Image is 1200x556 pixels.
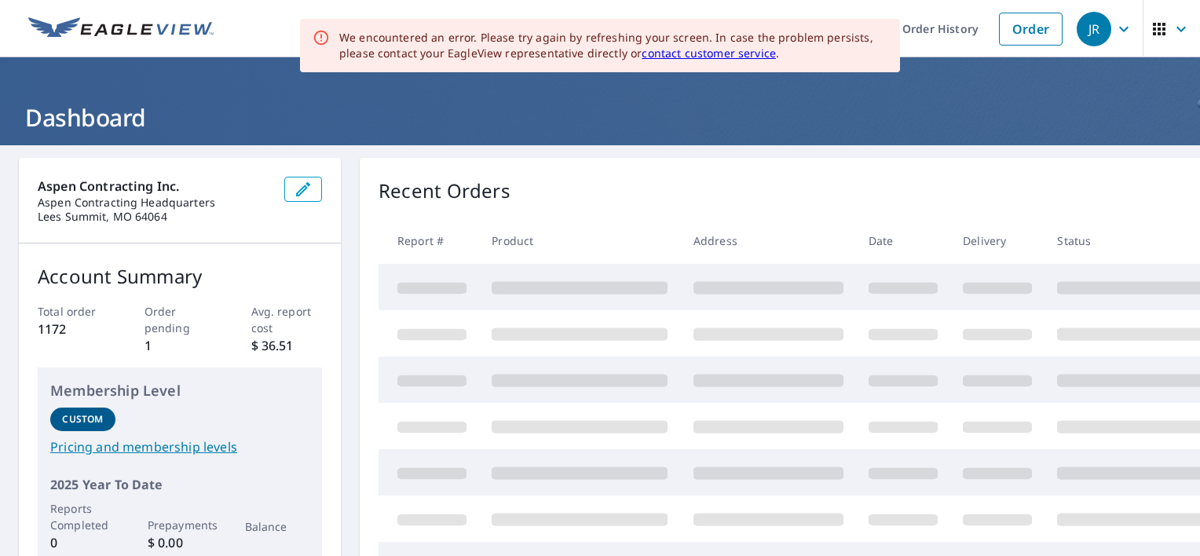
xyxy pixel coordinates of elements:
a: Order [999,13,1063,46]
p: Aspen Contracting Inc. [38,177,272,196]
p: Custom [62,412,103,426]
p: Prepayments [148,517,213,533]
p: 0 [50,533,115,552]
p: Recent Orders [379,177,510,205]
p: Total order [38,303,109,320]
a: Pricing and membership levels [50,437,309,456]
p: 1 [145,336,216,355]
th: Product [479,218,680,264]
p: $ 0.00 [148,533,213,552]
p: 2025 Year To Date [50,475,309,494]
p: Order pending [145,303,216,336]
p: Reports Completed [50,500,115,533]
img: EV Logo [28,17,214,41]
a: contact customer service [642,46,776,60]
p: Avg. report cost [251,303,323,336]
p: 1172 [38,320,109,338]
p: Balance [245,518,310,535]
th: Address [681,218,856,264]
p: Lees Summit, MO 64064 [38,210,272,224]
p: Account Summary [38,262,322,291]
p: $ 36.51 [251,336,323,355]
th: Date [856,218,950,264]
p: Aspen Contracting Headquarters [38,196,272,210]
th: Report # [379,218,479,264]
h1: Dashboard [19,101,1181,134]
th: Delivery [950,218,1045,264]
div: We encountered an error. Please try again by refreshing your screen. In case the problem persists... [339,30,887,61]
div: JR [1077,12,1111,46]
p: Membership Level [50,380,309,401]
